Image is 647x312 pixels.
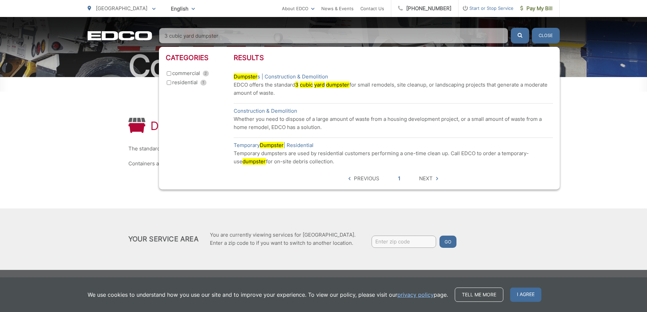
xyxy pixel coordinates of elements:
[419,175,433,183] span: Next
[159,28,508,43] input: Search
[203,71,209,76] span: 2
[167,71,171,76] input: commercial 2
[234,73,328,81] a: Dumpsters | Construction & Demolition
[510,288,541,302] span: I agree
[520,4,553,13] span: Pay My Bill
[234,81,553,97] p: EDCO offers the standard for small remodels, site cleanup, or landscaping projects that generate ...
[511,28,529,43] button: Submit the search query.
[295,81,299,88] mark: 3
[326,81,349,88] mark: dumpster
[360,4,384,13] a: Contact Us
[234,149,553,166] p: Temporary dumpsters are used by residential customers performing a one-time clean up. Call EDCO t...
[397,291,434,299] a: privacy policy
[150,119,209,133] h1: Dumpsters
[398,175,400,183] a: 1
[242,158,266,165] mark: dumpster
[234,73,257,80] mark: Dumpster
[354,175,379,183] span: Previous
[128,160,519,168] p: Containers are available for weekly scheduled service, or for temporary-use for cleanup or constr...
[321,4,354,13] a: News & Events
[300,81,313,88] mark: cubic
[282,4,314,13] a: About EDCO
[167,80,171,85] input: residential 1
[128,145,519,153] p: The standard 3 cubic yard dumpster is used for small remodels, site cleanup, or landscaping proje...
[455,288,503,302] a: Tell me more
[314,81,325,88] mark: yard
[234,115,553,131] p: Whether you need to dispose of a large amount of waste from a housing development project, or a s...
[88,49,560,83] h2: Commercial Services
[234,141,313,149] a: TemporaryDumpster| Residential
[166,54,234,62] h3: Categories
[532,28,560,43] button: Close
[372,236,436,248] input: Enter zip code
[128,235,199,243] h2: Your Service Area
[234,54,553,62] h3: Results
[88,291,448,299] p: We use cookies to understand how you use our site and to improve your experience. To view our pol...
[234,107,297,115] a: Construction & Demolition
[439,236,456,248] button: Go
[172,78,198,87] span: residential
[96,5,147,12] span: [GEOGRAPHIC_DATA]
[172,69,200,77] span: commercial
[260,142,284,148] mark: Dumpster
[88,31,152,40] a: EDCD logo. Return to the homepage.
[210,231,356,247] p: You are currently viewing services for [GEOGRAPHIC_DATA]. Enter a zip code to if you want to swit...
[166,3,200,15] span: English
[200,80,206,86] span: 1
